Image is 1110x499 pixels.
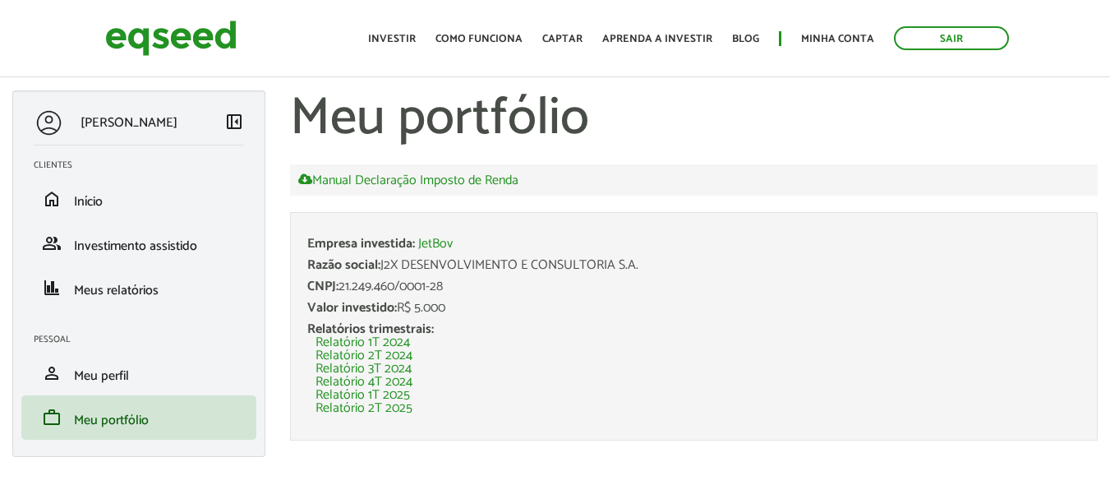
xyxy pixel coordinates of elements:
[21,395,256,440] li: Meu portfólio
[34,363,244,383] a: personMeu perfil
[21,351,256,395] li: Meu perfil
[21,221,256,266] li: Investimento assistido
[307,233,415,255] span: Empresa investida:
[224,112,244,135] a: Colapsar menu
[602,34,712,44] a: Aprenda a investir
[307,254,380,276] span: Razão social:
[307,280,1080,293] div: 21.249.460/0001-28
[34,189,244,209] a: homeInício
[105,16,237,60] img: EqSeed
[42,408,62,427] span: work
[74,235,197,257] span: Investimento assistido
[732,34,759,44] a: Blog
[368,34,416,44] a: Investir
[307,275,339,298] span: CNPJ:
[894,26,1009,50] a: Sair
[42,363,62,383] span: person
[315,389,410,402] a: Relatório 1T 2025
[307,302,1080,315] div: R$ 5.000
[315,376,412,389] a: Relatório 4T 2024
[34,335,256,344] h2: Pessoal
[74,365,129,387] span: Meu perfil
[34,408,244,427] a: workMeu portfólio
[21,266,256,310] li: Meus relatórios
[42,278,62,298] span: finance
[801,34,874,44] a: Minha conta
[224,112,244,132] span: left_panel_close
[290,90,1098,148] h1: Meu portfólio
[307,318,434,340] span: Relatórios trimestrais:
[315,363,412,376] a: Relatório 3T 2024
[74,280,159,302] span: Meus relatórios
[307,297,397,319] span: Valor investido:
[34,233,244,253] a: groupInvestimento assistido
[34,278,244,298] a: financeMeus relatórios
[298,173,518,187] a: Manual Declaração Imposto de Renda
[315,402,412,415] a: Relatório 2T 2025
[81,115,177,131] p: [PERSON_NAME]
[307,259,1080,272] div: J2X DESENVOLVIMENTO E CONSULTORIA S.A.
[74,409,149,432] span: Meu portfólio
[315,349,412,363] a: Relatório 2T 2024
[34,160,256,170] h2: Clientes
[42,233,62,253] span: group
[542,34,583,44] a: Captar
[74,191,103,213] span: Início
[21,177,256,221] li: Início
[435,34,523,44] a: Como funciona
[418,238,453,251] a: JetBov
[315,336,410,349] a: Relatório 1T 2024
[42,189,62,209] span: home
